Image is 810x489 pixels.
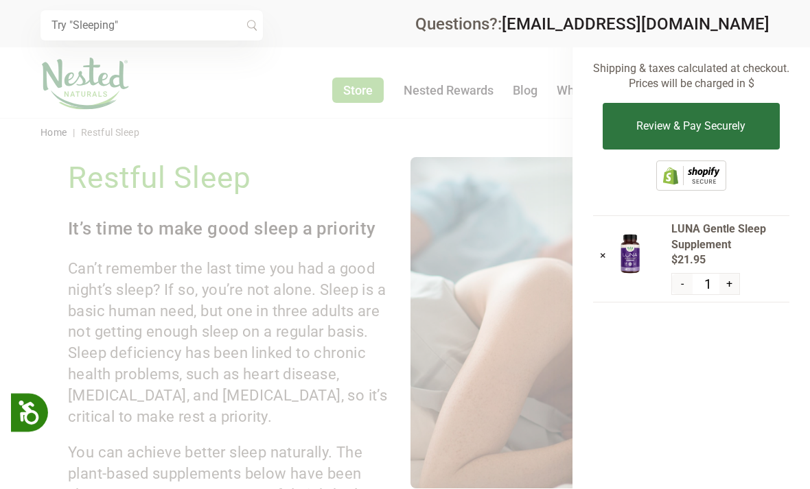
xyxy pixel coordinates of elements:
span: $21.95 [671,252,789,267]
button: + [719,274,739,294]
button: - [672,274,692,294]
input: Try "Sleeping" [40,10,263,40]
p: Shipping & taxes calculated at checkout. Prices will be charged in $ [593,61,789,92]
a: [EMAIL_ADDRESS][DOMAIN_NAME] [502,14,769,34]
span: LUNA Gentle Sleep Supplement [671,222,789,252]
img: LUNA Gentle Sleep Supplement [613,232,647,276]
a: This online store is secured by Shopify [656,180,726,193]
div: Questions?: [415,16,769,32]
a: × [600,249,606,262]
span: $21.95 [697,33,738,48]
button: Review & Pay Securely [603,103,779,150]
img: Shopify secure badge [656,160,726,191]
